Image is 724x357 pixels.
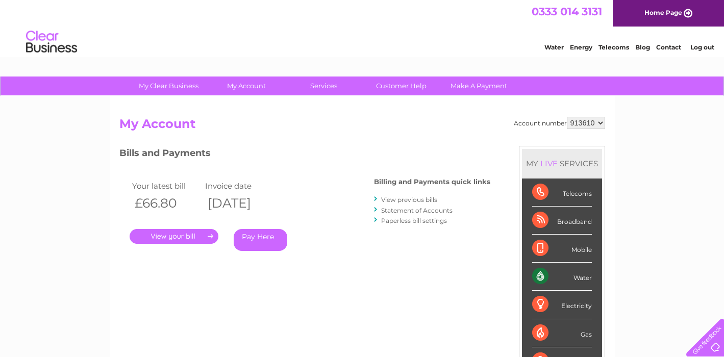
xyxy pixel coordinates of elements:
h2: My Account [119,117,605,136]
a: Paperless bill settings [381,217,447,224]
div: Mobile [532,235,592,263]
th: [DATE] [203,193,276,214]
div: Account number [514,117,605,129]
div: Water [532,263,592,291]
a: Services [282,76,366,95]
h4: Billing and Payments quick links [374,178,490,186]
div: Telecoms [532,178,592,207]
div: Clear Business is a trading name of Verastar Limited (registered in [GEOGRAPHIC_DATA] No. 3667643... [121,6,604,49]
a: 0333 014 3131 [532,5,602,18]
div: Electricity [532,291,592,319]
div: Broadband [532,207,592,235]
a: Telecoms [598,43,629,51]
a: My Account [204,76,288,95]
a: View previous bills [381,196,437,203]
a: Statement of Accounts [381,207,453,214]
a: . [130,229,218,244]
a: Contact [656,43,681,51]
div: MY SERVICES [522,149,602,178]
a: Customer Help [359,76,443,95]
div: LIVE [538,159,560,168]
td: Your latest bill [130,179,203,193]
th: £66.80 [130,193,203,214]
a: Energy [570,43,592,51]
div: Gas [532,319,592,347]
td: Invoice date [203,179,276,193]
a: My Clear Business [127,76,211,95]
a: Log out [690,43,714,51]
a: Make A Payment [437,76,521,95]
a: Water [544,43,564,51]
img: logo.png [26,27,78,58]
a: Blog [635,43,650,51]
a: Pay Here [234,229,287,251]
h3: Bills and Payments [119,146,490,164]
